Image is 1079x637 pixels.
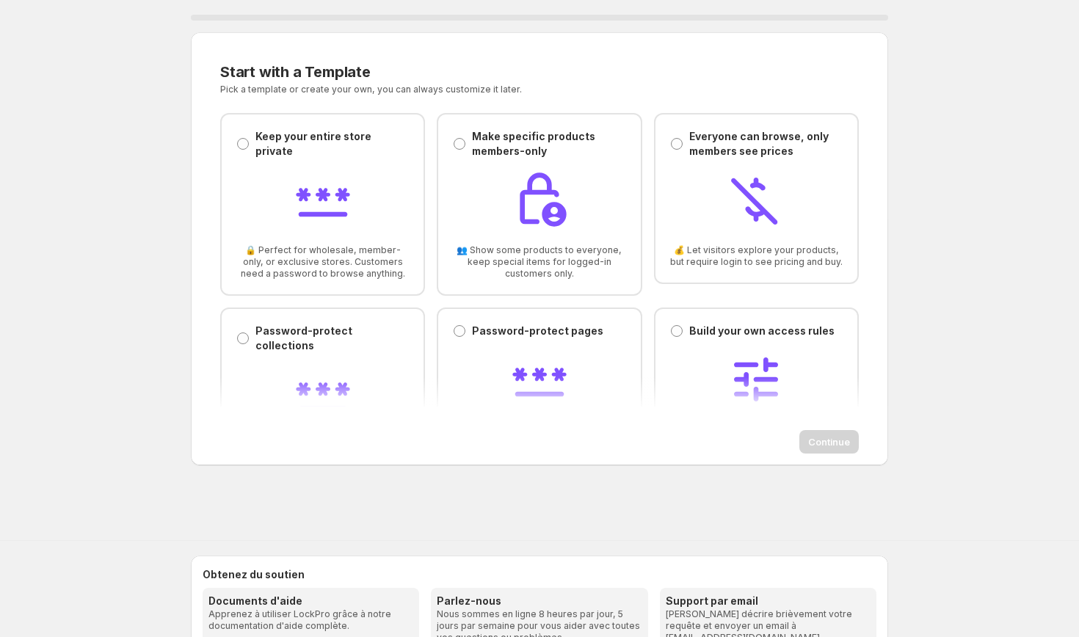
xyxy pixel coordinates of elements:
[727,170,785,229] img: Everyone can browse, only members see prices
[208,608,413,632] p: Apprenez à utiliser LockPro grâce à notre documentation d'aide complète.
[666,594,871,608] h3: Support par email
[670,244,843,268] span: 💰 Let visitors explore your products, but require login to see pricing and buy.
[203,567,876,582] h2: Obtenez du soutien
[220,63,371,81] span: Start with a Template
[437,594,642,608] h3: Parlez-nous
[255,129,409,159] p: Keep your entire store private
[294,170,352,229] img: Keep your entire store private
[294,365,352,423] img: Password-protect collections
[727,350,785,409] img: Build your own access rules
[510,170,569,229] img: Make specific products members-only
[255,324,409,353] p: Password-protect collections
[453,244,625,280] span: 👥 Show some products to everyone, keep special items for logged-in customers only.
[472,129,625,159] p: Make specific products members-only
[510,350,569,409] img: Password-protect pages
[689,129,843,159] p: Everyone can browse, only members see prices
[689,324,835,338] p: Build your own access rules
[208,594,413,608] h3: Documents d'aide
[472,324,603,338] p: Password-protect pages
[220,84,685,95] p: Pick a template or create your own, you can always customize it later.
[236,244,409,280] span: 🔒 Perfect for wholesale, member-only, or exclusive stores. Customers need a password to browse an...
